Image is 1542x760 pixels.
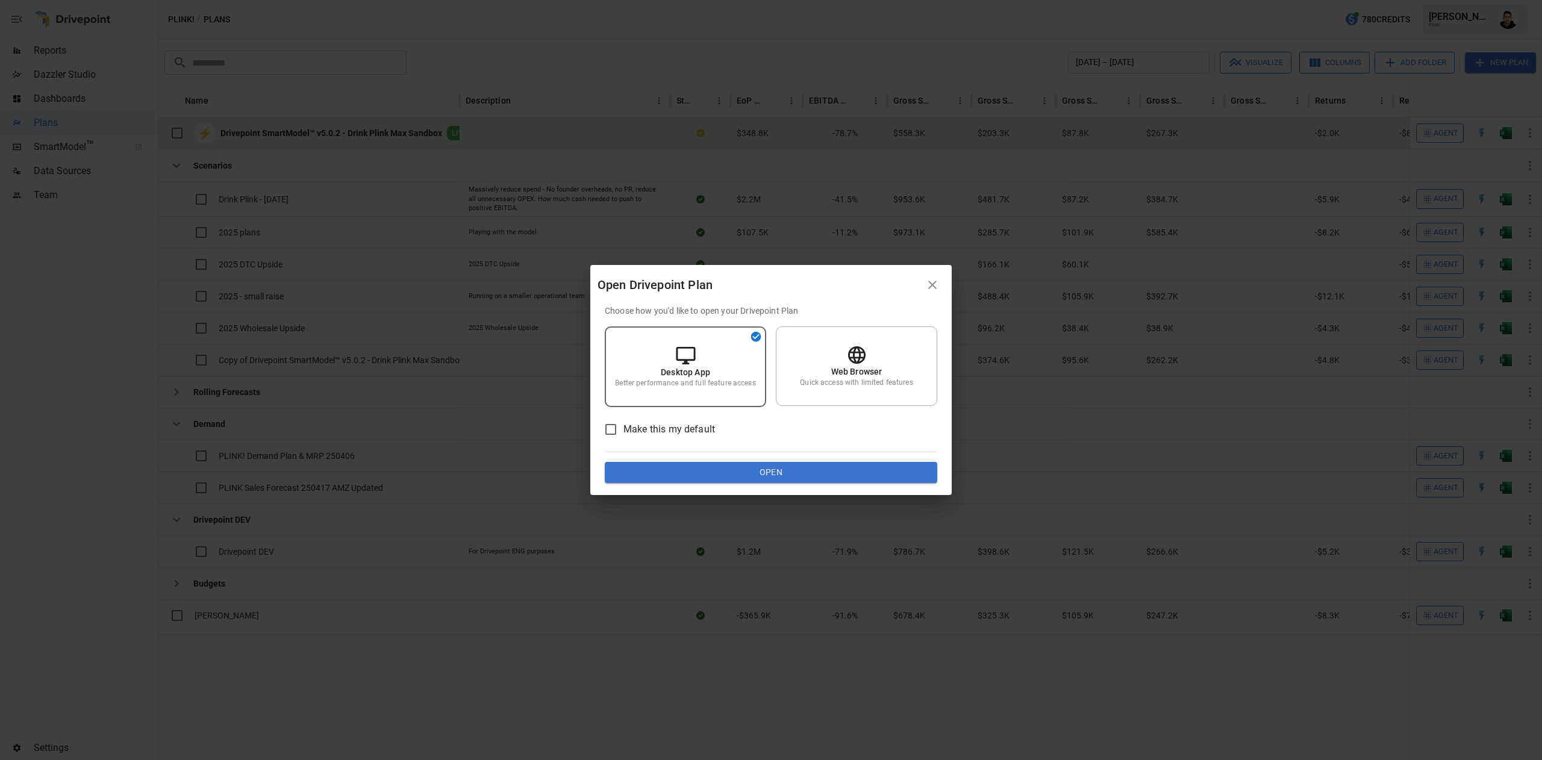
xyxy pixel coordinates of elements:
[800,378,913,388] p: Quick access with limited features
[605,462,937,484] button: Open
[615,378,755,388] p: Better performance and full feature access
[598,275,920,294] div: Open Drivepoint Plan
[605,305,937,317] p: Choose how you'd like to open your Drivepoint Plan
[831,366,882,378] p: Web Browser
[623,422,715,437] span: Make this my default
[661,366,710,378] p: Desktop App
